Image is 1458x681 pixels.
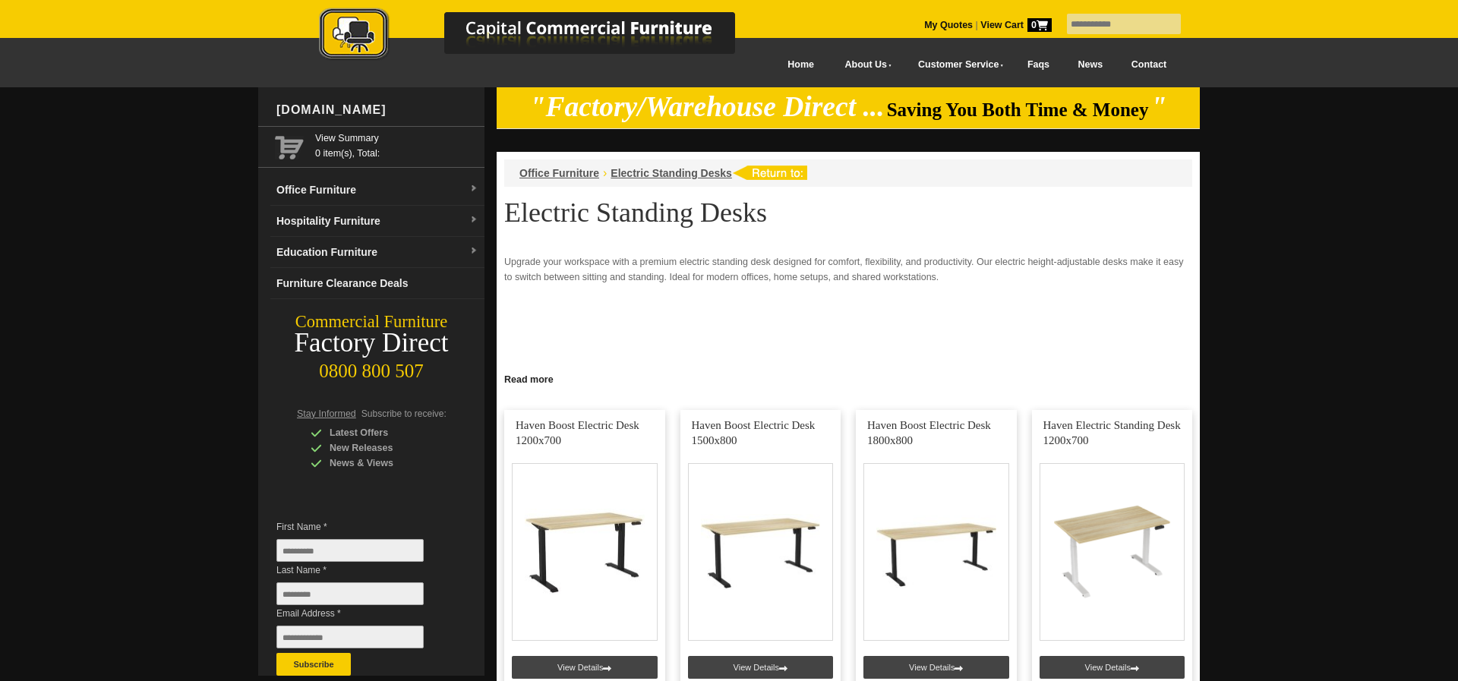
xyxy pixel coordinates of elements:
[311,440,455,456] div: New Releases
[276,563,447,578] span: Last Name *
[276,582,424,605] input: Last Name *
[924,20,973,30] a: My Quotes
[1117,48,1181,82] a: Contact
[1151,91,1167,122] em: "
[901,48,1013,82] a: Customer Service
[1064,48,1117,82] a: News
[519,167,599,179] a: Office Furniture
[270,87,484,133] div: [DOMAIN_NAME]
[980,20,1052,30] strong: View Cart
[504,198,1192,227] h1: Electric Standing Desks
[277,8,809,68] a: Capital Commercial Furniture Logo
[276,606,447,621] span: Email Address *
[270,268,484,299] a: Furniture Clearance Deals
[1013,48,1064,82] a: Faqs
[887,99,1149,120] span: Saving You Both Time & Money
[270,206,484,237] a: Hospitality Furnituredropdown
[270,237,484,268] a: Education Furnituredropdown
[311,456,455,471] div: News & Views
[297,408,356,419] span: Stay Informed
[258,333,484,354] div: Factory Direct
[270,175,484,206] a: Office Furnituredropdown
[469,247,478,256] img: dropdown
[258,311,484,333] div: Commercial Furniture
[1027,18,1052,32] span: 0
[276,519,447,534] span: First Name *
[603,166,607,181] li: ›
[311,425,455,440] div: Latest Offers
[276,626,424,648] input: Email Address *
[258,353,484,382] div: 0800 800 507
[315,131,478,159] span: 0 item(s), Total:
[469,184,478,194] img: dropdown
[611,167,732,179] a: Electric Standing Desks
[469,216,478,225] img: dropdown
[276,653,351,676] button: Subscribe
[277,8,809,63] img: Capital Commercial Furniture Logo
[497,368,1200,387] a: Click to read more
[361,408,447,419] span: Subscribe to receive:
[828,48,901,82] a: About Us
[315,131,478,146] a: View Summary
[276,539,424,562] input: First Name *
[504,254,1192,285] p: Upgrade your workspace with a premium electric standing desk designed for comfort, flexibility, a...
[732,166,807,180] img: return to
[978,20,1052,30] a: View Cart0
[530,91,885,122] em: "Factory/Warehouse Direct ...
